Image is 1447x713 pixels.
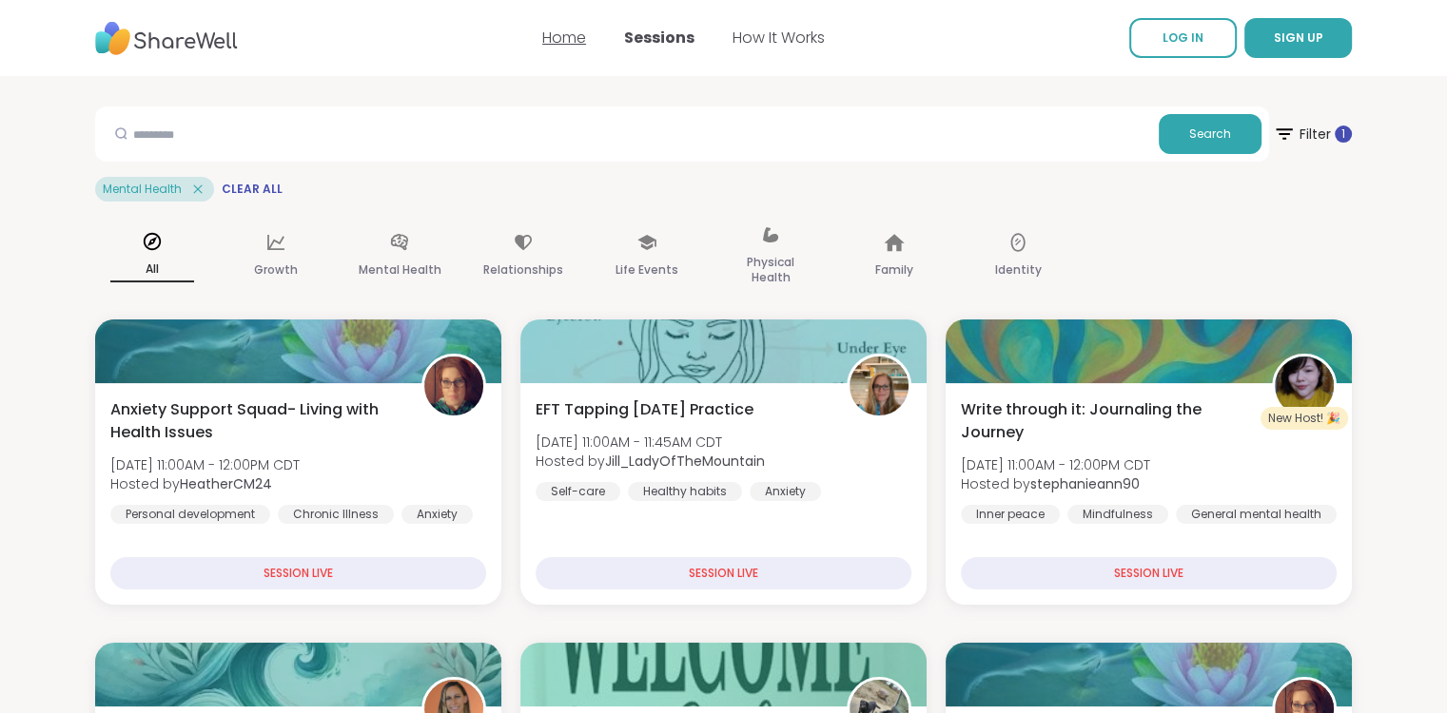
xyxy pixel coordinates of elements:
span: Clear All [222,182,283,197]
div: Anxiety [401,505,473,524]
span: [DATE] 11:00AM - 11:45AM CDT [536,433,765,452]
button: Search [1159,114,1261,154]
div: Chronic Illness [278,505,394,524]
div: SESSION LIVE [961,557,1337,589]
span: [DATE] 11:00AM - 12:00PM CDT [961,455,1150,474]
div: New Host! 🎉 [1261,407,1348,430]
span: Mental Health [103,182,182,197]
span: Write through it: Journaling the Journey [961,398,1251,444]
a: LOG IN [1129,18,1237,58]
div: Mindfulness [1067,505,1168,524]
img: ShareWell Nav Logo [95,12,238,65]
div: Healthy habits [628,482,742,501]
p: All [110,258,194,282]
b: Jill_LadyOfTheMountain [605,452,765,471]
div: Anxiety [750,482,821,501]
b: HeatherCM24 [180,474,272,493]
span: [DATE] 11:00AM - 12:00PM CDT [110,455,300,474]
span: EFT Tapping [DATE] Practice [536,398,753,421]
a: Sessions [624,27,694,48]
span: Hosted by [110,474,300,493]
button: Filter 1 [1273,106,1352,162]
img: Jill_LadyOfTheMountain [850,356,909,415]
div: Inner peace [961,505,1060,524]
div: SESSION LIVE [110,557,486,589]
div: SESSION LIVE [536,557,911,589]
b: stephanieann90 [1030,474,1140,493]
img: HeatherCM24 [424,356,483,415]
span: Hosted by [536,452,765,471]
a: How It Works [733,27,825,48]
span: Anxiety Support Squad- Living with Health Issues [110,398,401,444]
p: Relationships [483,259,563,281]
p: Growth [254,259,298,281]
span: SIGN UP [1274,29,1323,46]
p: Mental Health [359,259,441,281]
span: Filter [1273,111,1352,157]
button: SIGN UP [1244,18,1352,58]
span: Search [1189,125,1231,143]
img: stephanieann90 [1275,356,1334,415]
p: Family [875,259,913,281]
p: Physical Health [729,251,812,289]
div: General mental health [1176,505,1337,524]
span: LOG IN [1163,29,1203,46]
div: Self-care [536,482,620,501]
span: Hosted by [961,474,1150,493]
a: Home [542,27,586,48]
p: Identity [995,259,1042,281]
div: Personal development [110,505,270,524]
span: 1 [1341,126,1345,143]
p: Life Events [616,259,678,281]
